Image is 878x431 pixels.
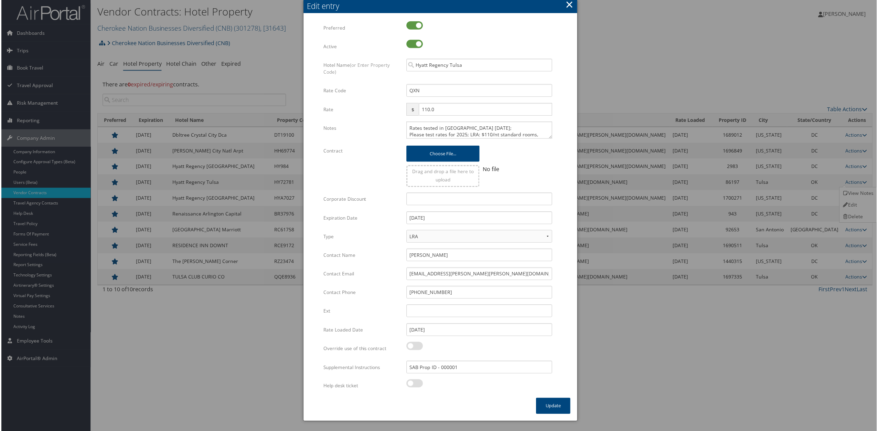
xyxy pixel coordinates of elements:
label: Corporate Discount [323,193,401,206]
label: Expiration Date [323,212,401,225]
label: Supplemental Instructions [323,362,401,375]
label: Contract [323,145,401,158]
label: Preferred [323,21,401,34]
input: (___) ___-____ [406,287,553,299]
div: Edit entry [307,1,578,11]
label: Help desk ticket [323,380,401,393]
label: Hotel Name [323,59,401,79]
label: Ext [323,305,401,318]
label: Contact Email [323,268,401,281]
span: Drag and drop a file here to upload [412,169,474,183]
label: Active [323,40,401,53]
button: Update [536,399,571,415]
label: Type [323,231,401,244]
label: Rate [323,103,401,116]
label: Notes [323,122,401,135]
span: No file [483,166,500,174]
label: Contact Name [323,249,401,262]
label: Override use of this contract [323,343,401,356]
span: (or Enter Property Code) [323,62,390,75]
label: Rate Loaded Date [323,324,401,337]
label: Rate Code [323,84,401,97]
span: $ [406,103,418,116]
label: Contact Phone [323,287,401,300]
